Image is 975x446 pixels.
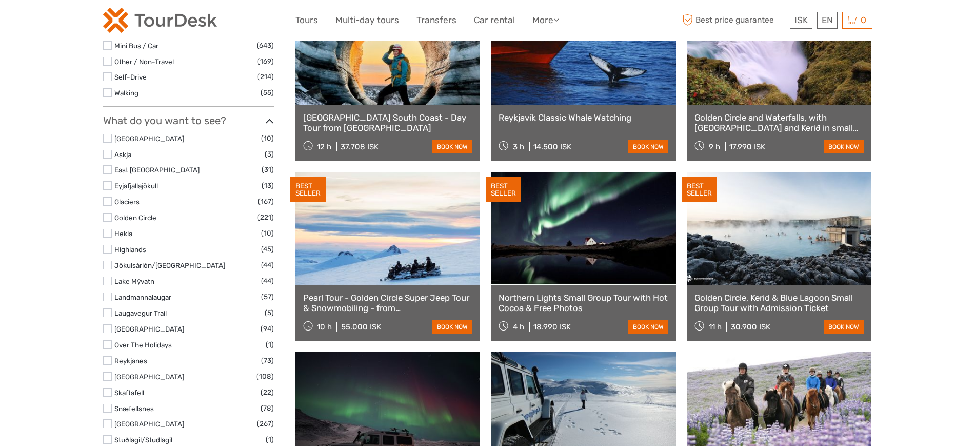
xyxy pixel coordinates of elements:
a: [GEOGRAPHIC_DATA] [114,134,184,143]
a: Skaftafell [114,389,144,397]
img: 120-15d4194f-c635-41b9-a512-a3cb382bfb57_logo_small.png [103,8,217,33]
a: Askja [114,150,131,159]
span: 10 h [317,322,332,332]
a: Self-Drive [114,73,147,81]
a: Mini Bus / Car [114,42,158,50]
span: (45) [261,243,274,255]
span: (31) [262,164,274,176]
span: (57) [261,291,274,303]
span: 0 [859,15,868,25]
span: (267) [257,418,274,430]
div: EN [817,12,838,29]
span: (22) [261,386,274,398]
a: Jökulsárlón/[GEOGRAPHIC_DATA] [114,261,225,269]
span: (108) [256,371,274,382]
span: (214) [257,71,274,83]
a: [GEOGRAPHIC_DATA] [114,373,184,381]
a: Highlands [114,245,146,254]
span: (643) [257,40,274,51]
a: East [GEOGRAPHIC_DATA] [114,166,200,174]
a: Car rental [474,13,515,28]
span: (1) [266,339,274,351]
span: 3 h [513,142,524,151]
div: BEST SELLER [682,177,717,203]
span: (73) [261,355,274,366]
a: Pearl Tour - Golden Circle Super Jeep Tour & Snowmobiling - from [GEOGRAPHIC_DATA] [303,293,473,314]
div: 17.990 ISK [729,142,765,151]
span: (44) [261,275,274,287]
span: ISK [794,15,808,25]
a: book now [432,320,472,334]
div: BEST SELLER [290,177,326,203]
a: Landmannalaugar [114,293,171,301]
span: (94) [261,323,274,335]
a: Eyjafjallajökull [114,182,158,190]
a: Golden Circle and Waterfalls, with [GEOGRAPHIC_DATA] and Kerið in small group [694,112,864,133]
a: Over The Holidays [114,341,172,349]
a: Multi-day tours [335,13,399,28]
span: (1) [266,434,274,445]
span: (10) [261,227,274,239]
span: (5) [265,307,274,319]
a: Walking [114,89,138,97]
a: Lake Mývatn [114,277,154,285]
a: Reykjavík Classic Whale Watching [499,112,668,123]
a: book now [824,140,864,153]
a: Glaciers [114,198,140,206]
a: More [532,13,559,28]
span: (55) [261,87,274,99]
span: 4 h [513,322,524,332]
a: [GEOGRAPHIC_DATA] [114,420,184,428]
a: Other / Non-Travel [114,57,174,66]
a: book now [628,140,668,153]
div: 18.990 ISK [533,322,571,332]
a: Hekla [114,229,132,238]
span: 12 h [317,142,331,151]
span: (167) [258,196,274,207]
span: Best price guarantee [680,12,787,29]
span: (13) [262,180,274,191]
div: 30.900 ISK [731,322,770,332]
a: Stuðlagil/Studlagil [114,436,172,444]
a: Reykjanes [114,357,147,365]
h3: What do you want to see? [103,114,274,127]
a: book now [432,140,472,153]
div: 37.708 ISK [341,142,379,151]
span: (3) [265,148,274,160]
a: Laugavegur Trail [114,309,167,317]
a: [GEOGRAPHIC_DATA] South Coast - Day Tour from [GEOGRAPHIC_DATA] [303,112,473,133]
span: (10) [261,132,274,144]
span: 9 h [709,142,720,151]
span: (221) [257,211,274,223]
a: Transfers [416,13,456,28]
span: (44) [261,259,274,271]
a: book now [628,320,668,334]
a: Snæfellsnes [114,404,154,413]
div: 14.500 ISK [533,142,571,151]
span: 11 h [709,322,722,332]
a: Golden Circle, Kerid & Blue Lagoon Small Group Tour with Admission Ticket [694,293,864,314]
a: Golden Circle [114,214,156,222]
div: 55.000 ISK [341,322,381,332]
div: BEST SELLER [486,177,521,203]
a: [GEOGRAPHIC_DATA] [114,325,184,333]
span: (78) [261,402,274,414]
a: Tours [295,13,318,28]
span: (169) [257,55,274,67]
a: Northern Lights Small Group Tour with Hot Cocoa & Free Photos [499,293,668,314]
a: book now [824,320,864,334]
